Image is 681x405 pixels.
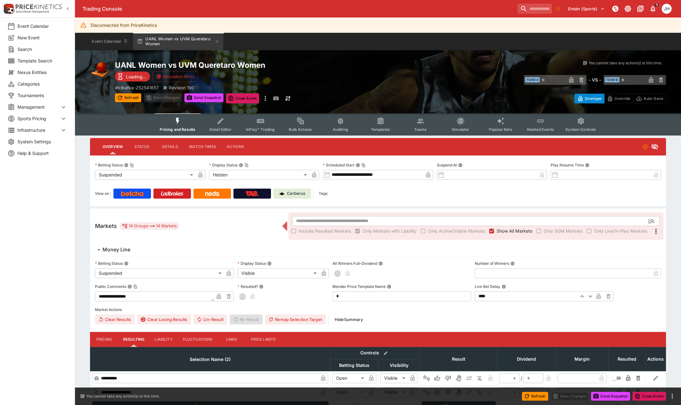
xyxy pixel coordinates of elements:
p: Suspend At [437,162,457,168]
span: Un-Result [193,314,227,324]
span: Team A [525,77,540,82]
div: Suspended [95,170,195,180]
span: Include Resulted Markets [299,228,351,234]
span: Auditing [333,127,348,132]
button: Not Set [422,373,432,383]
button: Details [156,139,184,154]
svg: More [652,228,660,235]
button: Resulted? [259,284,263,289]
img: TabNZ [246,191,259,196]
span: Simulator [452,127,469,132]
p: Scheduled Start [323,162,354,168]
button: Documentation [635,3,646,14]
span: Nexus Entities [18,69,67,76]
p: Auto-Save [643,95,663,102]
div: Hidden [209,170,309,180]
button: more [668,393,676,400]
button: more [262,93,269,103]
button: All Winners Full-Dividend [378,261,383,266]
button: Eliminated In Play [475,373,485,383]
button: Clear Results [95,314,135,324]
span: Templates [371,127,390,132]
p: Play Resume Time [551,162,584,168]
span: System Controls [565,127,596,132]
button: Void [453,373,463,383]
button: Betting Status [124,261,128,266]
p: You cannot take any action(s) at this time. [86,393,160,399]
span: Management [18,104,60,110]
input: search [518,4,552,14]
span: Pricing and Results [160,127,195,132]
p: You cannot take any action(s) at this time. [589,60,662,66]
th: Dividend [498,347,556,371]
p: Blender Price Template Name [333,284,386,289]
span: Selection Name (2) [183,356,238,363]
div: Jordan Hughes [662,4,672,14]
button: Fluctuations [178,332,218,347]
h6: Money Line [103,246,130,253]
p: Betting Status [95,162,123,168]
button: Simulation Error [153,71,198,82]
p: Revision 190 [169,84,194,91]
button: Overview [98,139,128,154]
span: Bulk Actions [289,127,312,132]
button: Number of Winners [510,261,515,266]
button: Liability [149,332,178,347]
th: Result [420,347,498,371]
img: Sportsbook Management [16,10,49,13]
p: Cerberus [287,190,305,197]
label: View on : [95,189,111,199]
th: Margin [556,347,609,371]
span: Visibility [383,362,415,369]
button: NOT Connected to PK [610,3,621,14]
button: Win [432,373,442,383]
span: Tournaments [18,92,67,99]
button: Push [464,373,474,383]
button: Bulk edit [382,349,390,357]
button: Blender Price Template Name [387,284,391,289]
button: Betting StatusCopy To Clipboard [124,163,128,167]
svg: Suspended [642,144,648,150]
span: Team B [605,77,619,82]
span: 1 [653,2,660,8]
div: 14 Groups 14 Markets [122,222,177,230]
span: Re-Result [230,314,263,324]
p: Betting Status [95,261,123,266]
th: Resulted [609,347,645,371]
button: Status [128,139,156,154]
button: Price Limits [246,332,281,347]
button: Refresh [522,392,548,401]
button: Actions [221,139,249,154]
img: Ladbrokes [161,191,183,196]
button: Live Bet Delay [502,284,506,289]
button: Overtype [574,94,604,103]
button: Display Status [267,261,272,266]
button: Remap Selection Target [265,314,326,324]
button: Resulting [118,332,149,347]
h2: Copy To Clipboard [115,60,391,70]
span: Sports Pricing [18,115,60,122]
p: Overtype [585,95,602,102]
span: Search [18,46,67,52]
div: Suspended [95,268,224,278]
button: Jordan Hughes [660,2,673,16]
img: PriceKinetics [16,4,62,9]
label: Tags: [319,189,328,199]
button: Scheduled StartCopy To Clipboard [356,163,360,167]
span: Only Live/In-Play Markets [594,228,647,234]
button: Lose [443,373,453,383]
div: Disconnected from PriceKinetics [91,19,157,31]
span: Detail Editor [209,127,232,132]
button: Override [604,94,633,103]
button: Send Snapshot [184,93,223,102]
button: Close Event [226,93,259,103]
button: Copy To Clipboard [361,163,366,167]
button: Refresh [115,93,141,102]
button: Close Event [633,392,666,401]
img: Betcha [121,191,143,196]
span: Betting Status [332,362,376,369]
p: Live Bet Delay [475,284,500,289]
span: Popular Bets [489,127,512,132]
div: Event type filters [155,113,601,136]
button: Play Resume Time [585,163,589,167]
